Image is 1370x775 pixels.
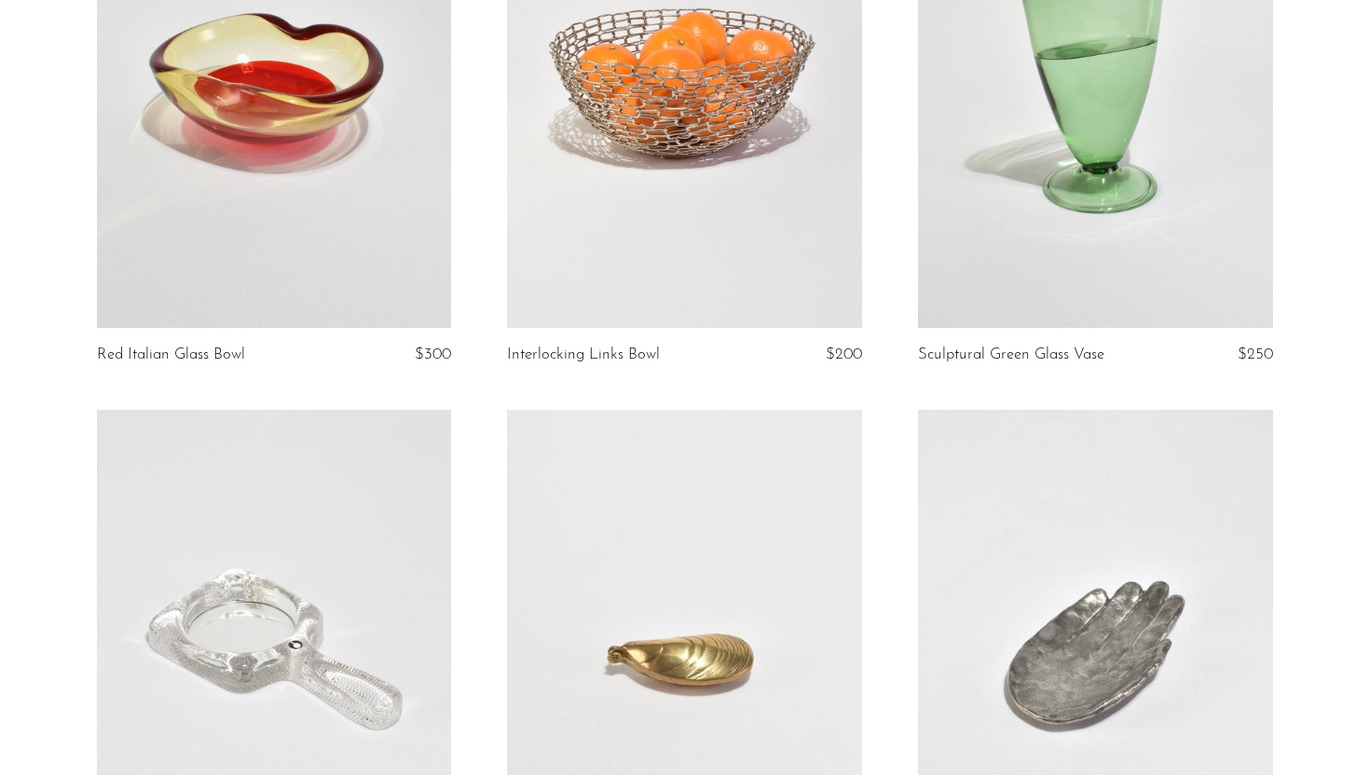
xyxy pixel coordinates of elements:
[97,347,245,363] a: Red Italian Glass Bowl
[415,347,451,362] span: $300
[1238,347,1273,362] span: $250
[918,347,1104,363] a: Sculptural Green Glass Vase
[826,347,862,362] span: $200
[507,347,660,363] a: Interlocking Links Bowl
